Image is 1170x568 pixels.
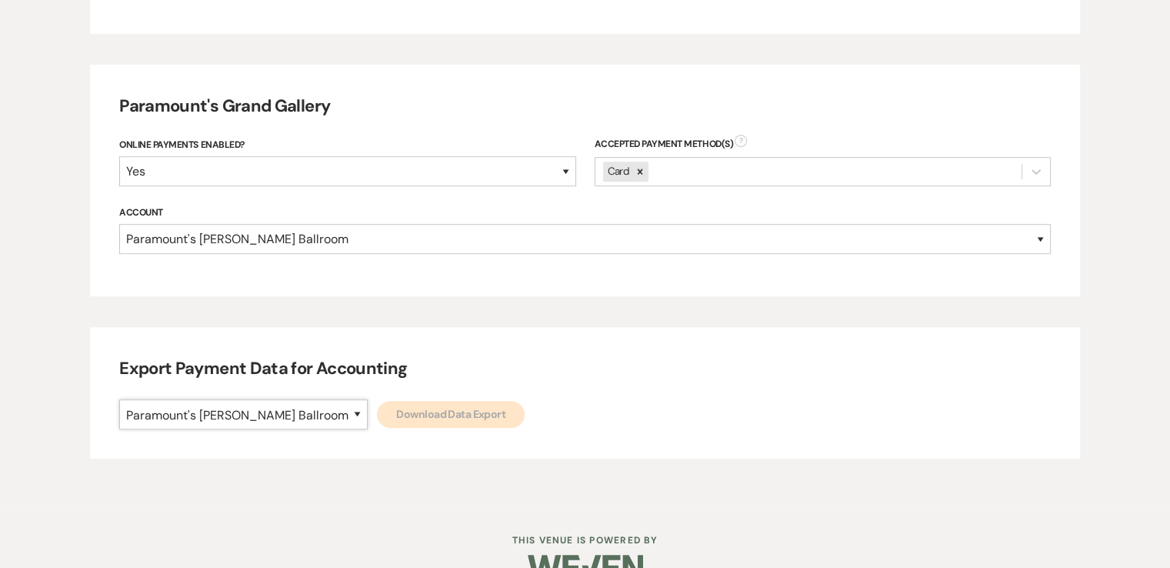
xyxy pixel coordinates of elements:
label: Online Payments Enabled? [119,137,575,154]
span: ? [735,135,747,147]
div: Accepted Payment Method(s) [595,137,1051,151]
button: Download Data Export [377,401,525,428]
label: Account [119,205,1051,222]
h4: Export Payment Data for Accounting [119,357,1051,381]
h4: Paramount's Grand Gallery [119,95,1051,119]
div: Card [603,162,632,182]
